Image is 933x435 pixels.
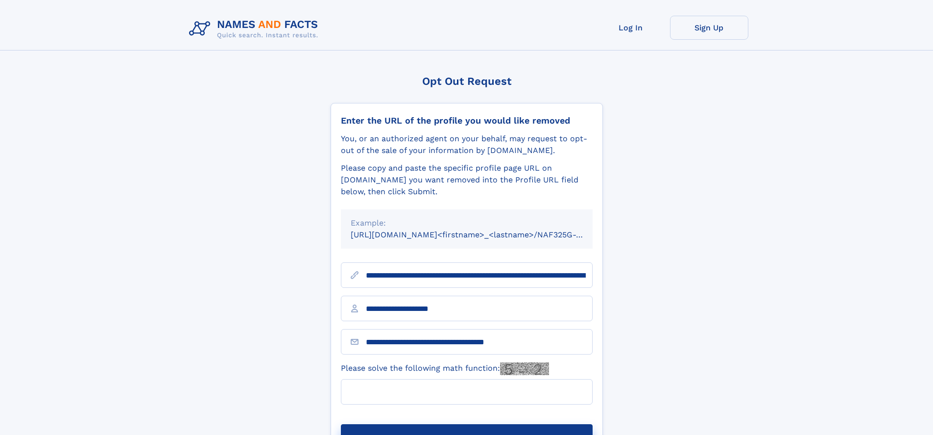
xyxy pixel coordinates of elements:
div: Opt Out Request [331,75,603,87]
small: [URL][DOMAIN_NAME]<firstname>_<lastname>/NAF325G-xxxxxxxx [351,230,611,239]
a: Log In [592,16,670,40]
div: Please copy and paste the specific profile page URL on [DOMAIN_NAME] you want removed into the Pr... [341,162,593,198]
label: Please solve the following math function: [341,362,549,375]
a: Sign Up [670,16,748,40]
div: Enter the URL of the profile you would like removed [341,115,593,126]
img: Logo Names and Facts [185,16,326,42]
div: Example: [351,217,583,229]
div: You, or an authorized agent on your behalf, may request to opt-out of the sale of your informatio... [341,133,593,156]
